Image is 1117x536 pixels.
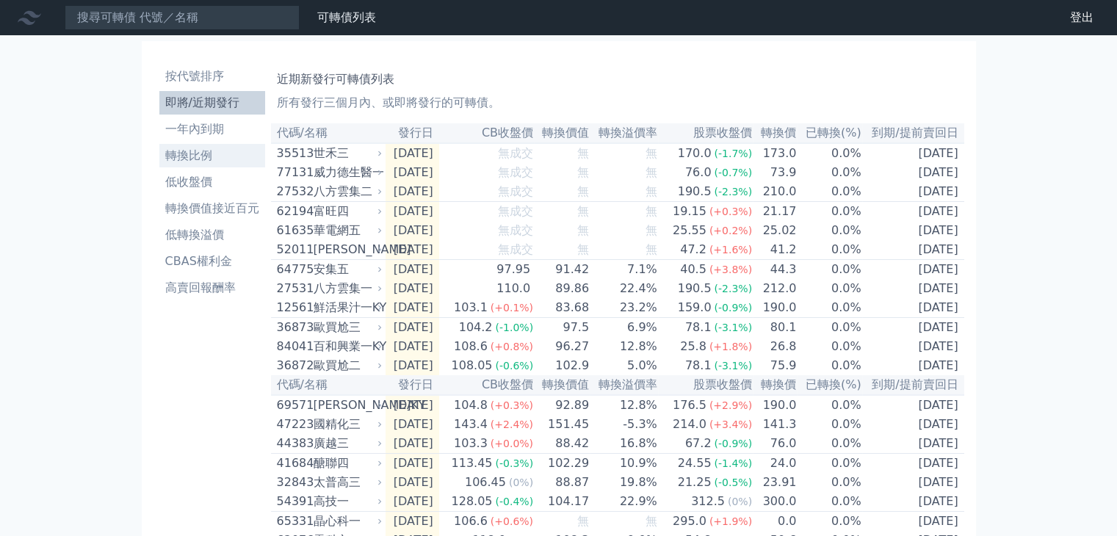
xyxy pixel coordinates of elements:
[439,375,534,395] th: CB收盤價
[386,356,439,375] td: [DATE]
[753,279,797,298] td: 212.0
[670,513,709,530] div: 295.0
[386,512,439,532] td: [DATE]
[448,454,495,472] div: 113.45
[670,203,709,220] div: 19.15
[862,143,964,163] td: [DATE]
[862,123,964,143] th: 到期/提前賣回日
[646,165,657,179] span: 無
[314,357,380,374] div: 歐買尬二
[709,225,752,236] span: (+0.2%)
[386,202,439,222] td: [DATE]
[682,357,715,374] div: 78.1
[277,493,310,510] div: 54391
[797,375,861,395] th: 已轉換(%)
[797,123,861,143] th: 已轉換(%)
[753,260,797,280] td: 44.3
[862,415,964,434] td: [DATE]
[675,280,715,297] div: 190.5
[682,164,715,181] div: 76.0
[451,299,491,316] div: 103.1
[462,474,509,491] div: 106.45
[314,319,380,336] div: 歐買尬三
[159,147,265,164] li: 轉換比例
[534,492,590,512] td: 104.17
[753,454,797,474] td: 24.0
[797,454,861,474] td: 0.0%
[590,318,658,338] td: 6.9%
[277,203,310,220] div: 62194
[590,492,658,512] td: 22.9%
[277,241,310,258] div: 52011
[448,357,495,374] div: 108.05
[448,493,495,510] div: 128.05
[797,356,861,375] td: 0.0%
[797,260,861,280] td: 0.0%
[797,492,861,512] td: 0.0%
[314,396,380,414] div: [PERSON_NAME]KY
[577,514,589,528] span: 無
[159,94,265,112] li: 即將/近期發行
[590,298,658,318] td: 23.2%
[314,299,380,316] div: 鮮活果汁一KY
[314,145,380,162] div: 世禾三
[386,337,439,356] td: [DATE]
[590,375,658,395] th: 轉換溢價率
[797,279,861,298] td: 0.0%
[714,438,752,449] span: (-0.9%)
[534,318,590,338] td: 97.5
[862,182,964,202] td: [DATE]
[386,279,439,298] td: [DATE]
[534,473,590,492] td: 88.87
[314,474,380,491] div: 太普高三
[451,396,491,414] div: 104.8
[451,435,491,452] div: 103.3
[670,396,709,414] div: 176.5
[491,302,533,314] span: (+0.1%)
[65,5,300,30] input: 搜尋可轉債 代號／名稱
[386,163,439,182] td: [DATE]
[271,375,386,395] th: 代碼/名稱
[314,416,380,433] div: 國精化三
[159,200,265,217] li: 轉換價值接近百元
[159,197,265,220] a: 轉換價值接近百元
[709,399,752,411] span: (+2.9%)
[682,319,715,336] div: 78.1
[314,241,380,258] div: [PERSON_NAME]
[159,223,265,247] a: 低轉換溢價
[646,204,657,218] span: 無
[491,419,533,430] span: (+2.4%)
[862,221,964,240] td: [DATE]
[862,202,964,222] td: [DATE]
[491,399,533,411] span: (+0.3%)
[862,454,964,474] td: [DATE]
[277,357,310,374] div: 36872
[688,493,728,510] div: 312.5
[451,513,491,530] div: 106.6
[386,454,439,474] td: [DATE]
[491,438,533,449] span: (+0.0%)
[590,415,658,434] td: -5.3%
[534,260,590,280] td: 91.42
[314,338,380,355] div: 百和興業一KY
[386,123,439,143] th: 發行日
[753,415,797,434] td: 141.3
[498,242,533,256] span: 無成交
[753,298,797,318] td: 190.0
[277,454,310,472] div: 41684
[159,173,265,191] li: 低收盤價
[677,241,709,258] div: 47.2
[159,250,265,273] a: CBAS權利金
[797,395,861,415] td: 0.0%
[577,165,589,179] span: 無
[534,337,590,356] td: 96.27
[534,454,590,474] td: 102.29
[498,165,533,179] span: 無成交
[797,512,861,532] td: 0.0%
[314,183,380,200] div: 八方雲集二
[314,222,380,239] div: 華電網五
[590,356,658,375] td: 5.0%
[797,182,861,202] td: 0.0%
[714,148,752,159] span: (-1.7%)
[658,375,753,395] th: 股票收盤價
